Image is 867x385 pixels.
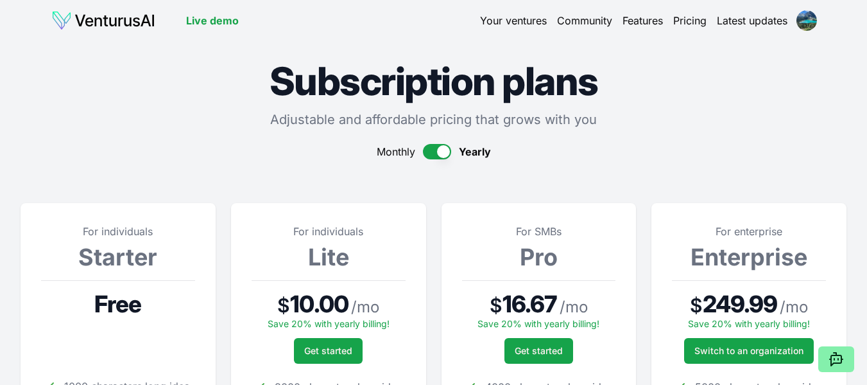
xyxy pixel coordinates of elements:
p: Adjustable and affordable pricing that grows with you [21,111,846,129]
img: logo [51,10,155,31]
span: Free [94,291,141,317]
span: / mo [780,297,808,318]
span: Save 20% with yearly billing! [477,318,599,329]
a: Pricing [673,13,707,28]
span: $ [277,294,290,317]
a: Latest updates [717,13,787,28]
button: Get started [294,338,363,364]
span: 10.00 [290,291,348,317]
img: ACg8ocKKisR3M9JTKe8m2KXlptEKaYuTUrmeo_OhKMt_nRidGOclFqVD=s96-c [796,10,817,31]
span: Monthly [377,144,415,159]
h3: Lite [252,244,406,270]
a: Live demo [186,13,239,28]
p: For enterprise [672,224,826,239]
h3: Enterprise [672,244,826,270]
a: Your ventures [480,13,547,28]
h3: Starter [41,244,195,270]
span: 16.67 [502,291,558,317]
p: For individuals [41,224,195,239]
h3: Pro [462,244,616,270]
p: For SMBs [462,224,616,239]
p: For individuals [252,224,406,239]
a: Switch to an organization [684,338,814,364]
h1: Subscription plans [21,62,846,100]
span: $ [690,294,703,317]
span: Save 20% with yearly billing! [688,318,810,329]
a: Community [557,13,612,28]
a: Features [622,13,663,28]
span: Get started [304,345,352,357]
button: Get started [504,338,573,364]
span: 249.99 [703,291,778,317]
span: Get started [515,345,563,357]
span: Yearly [459,144,491,159]
span: Save 20% with yearly billing! [268,318,390,329]
span: / mo [351,297,379,318]
span: / mo [560,297,588,318]
span: $ [490,294,502,317]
